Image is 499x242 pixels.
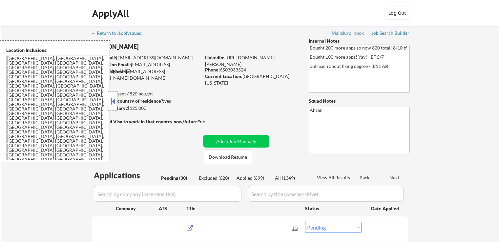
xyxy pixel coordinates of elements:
div: Job Search Builder [371,31,410,35]
div: yes [92,98,199,104]
div: Back [360,174,370,181]
div: Title [186,205,299,212]
div: [EMAIL_ADDRESS][DOMAIN_NAME] [92,54,201,61]
div: no [200,118,219,125]
div: Excluded (620) [199,175,232,181]
strong: Phone: [205,67,220,72]
div: Pending (30) [161,175,194,181]
strong: Can work in country of residence?: [92,98,164,104]
div: Mailslurp Inbox [332,31,364,35]
div: Location Inclusions: [6,47,107,53]
input: Search by company (case sensitive) [94,186,241,202]
div: [EMAIL_ADDRESS][PERSON_NAME][DOMAIN_NAME] [92,68,201,81]
div: ApplyAll [92,8,131,19]
div: All (1349) [275,175,308,181]
a: [URL][DOMAIN_NAME][PERSON_NAME] [205,55,275,67]
button: Log Out [384,7,410,20]
div: [EMAIL_ADDRESS][DOMAIN_NAME] [92,61,201,74]
div: Company [116,205,159,212]
a: Job Search Builder [371,30,410,37]
div: 699 sent / 820 bought [92,91,201,97]
div: View All Results [317,174,352,181]
div: [PERSON_NAME] [92,43,227,51]
strong: LinkedIn: [205,55,224,60]
strong: Will need Visa to work in that country now/future?: [92,119,201,124]
input: Search by title (case sensitive) [248,186,404,202]
div: ATS [159,205,186,212]
a: Mailslurp Inbox [332,30,364,37]
a: ← Return to /applysquad [91,30,148,37]
strong: Current Location: [205,73,242,79]
button: Add a Job Manually [203,135,269,148]
div: Date Applied [371,205,400,212]
div: [GEOGRAPHIC_DATA], [US_STATE] [205,73,298,86]
div: Status [305,202,362,214]
div: Applied (699) [237,175,269,181]
div: $125,000 [92,105,201,111]
div: Next [389,174,400,181]
div: 6503033524 [205,67,298,73]
div: Internal Notes [309,38,410,44]
div: Applications [94,171,159,179]
div: Squad Notes [309,98,410,104]
div: ← Return to /applysquad [91,31,148,35]
button: Download Resume [204,150,252,164]
div: JD [292,222,299,234]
